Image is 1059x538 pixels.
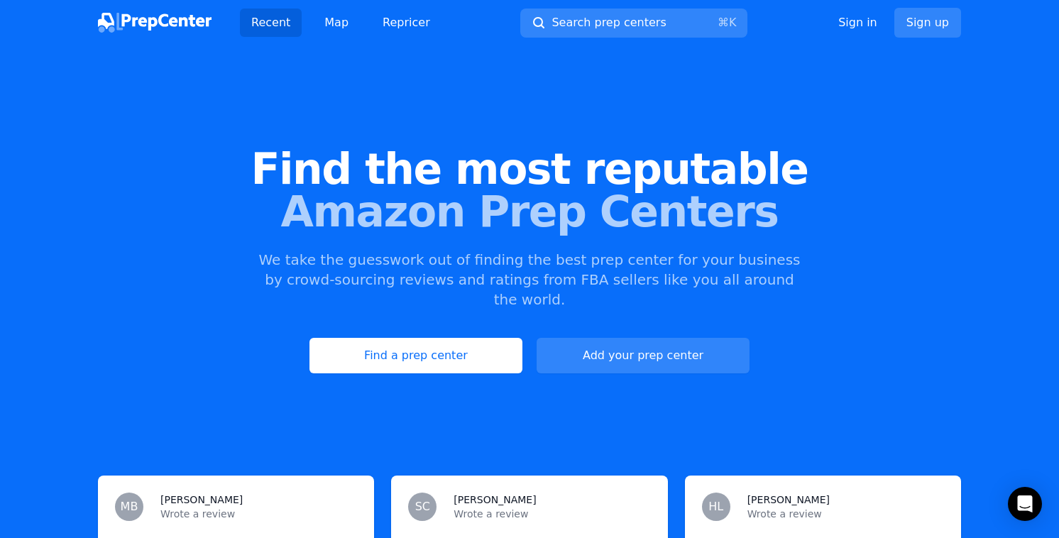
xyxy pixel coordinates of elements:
[747,507,944,521] p: Wrote a review
[718,16,729,29] kbd: ⌘
[1008,487,1042,521] div: Open Intercom Messenger
[537,338,750,373] a: Add your prep center
[708,501,723,512] span: HL
[415,501,430,512] span: SC
[313,9,360,37] a: Map
[257,250,802,309] p: We take the guesswork out of finding the best prep center for your business by crowd-sourcing rev...
[552,14,666,31] span: Search prep centers
[98,13,212,33] img: PrepCenter
[454,493,536,507] h3: [PERSON_NAME]
[747,493,830,507] h3: [PERSON_NAME]
[23,148,1036,190] span: Find the most reputable
[454,507,650,521] p: Wrote a review
[894,8,961,38] a: Sign up
[729,16,737,29] kbd: K
[520,9,747,38] button: Search prep centers⌘K
[160,493,243,507] h3: [PERSON_NAME]
[240,9,302,37] a: Recent
[121,501,138,512] span: MB
[160,507,357,521] p: Wrote a review
[371,9,441,37] a: Repricer
[23,190,1036,233] span: Amazon Prep Centers
[309,338,522,373] a: Find a prep center
[838,14,877,31] a: Sign in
